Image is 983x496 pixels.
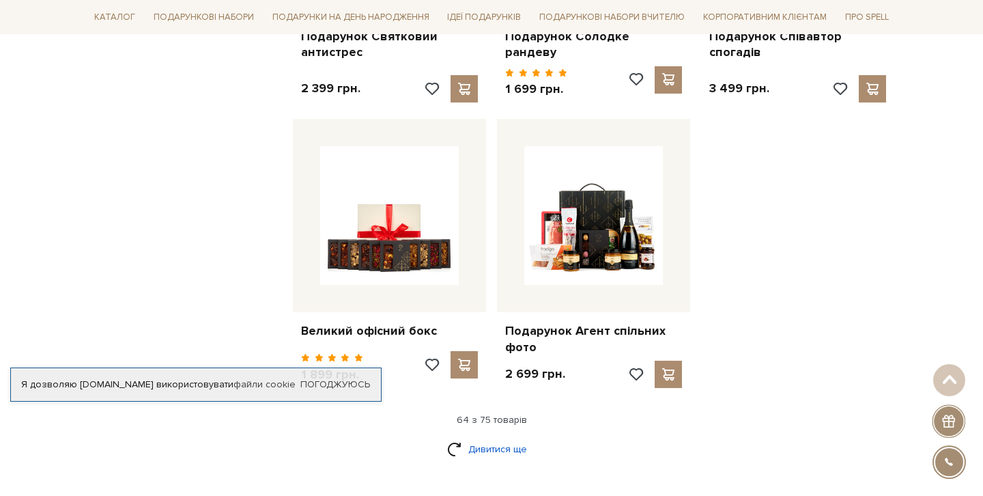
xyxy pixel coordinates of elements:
a: Про Spell [840,7,894,28]
a: Подарункові набори Вчителю [534,5,690,29]
a: Дивитися ще [447,437,536,461]
a: Каталог [89,7,141,28]
a: Великий офісний бокс [301,323,478,339]
a: Подарунок Солодке рандеву [505,29,682,61]
a: Подарунок Співавтор спогадів [709,29,886,61]
a: Подарунок Агент спільних фото [505,323,682,355]
div: Я дозволяю [DOMAIN_NAME] використовувати [11,378,381,391]
p: 1 899 грн. [301,367,363,383]
a: Погоджуюсь [300,378,370,391]
a: Подарунки на День народження [267,7,435,28]
p: 2 399 грн. [301,81,360,96]
p: 1 699 грн. [505,81,567,97]
a: Корпоративним клієнтам [698,7,832,28]
a: Подарунок Святковий антистрес [301,29,478,61]
a: Ідеї подарунків [442,7,526,28]
div: 64 з 75 товарів [83,414,900,426]
p: 3 499 грн. [709,81,769,96]
a: Подарункові набори [148,7,259,28]
a: файли cookie [233,378,296,390]
p: 2 699 грн. [505,366,565,382]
